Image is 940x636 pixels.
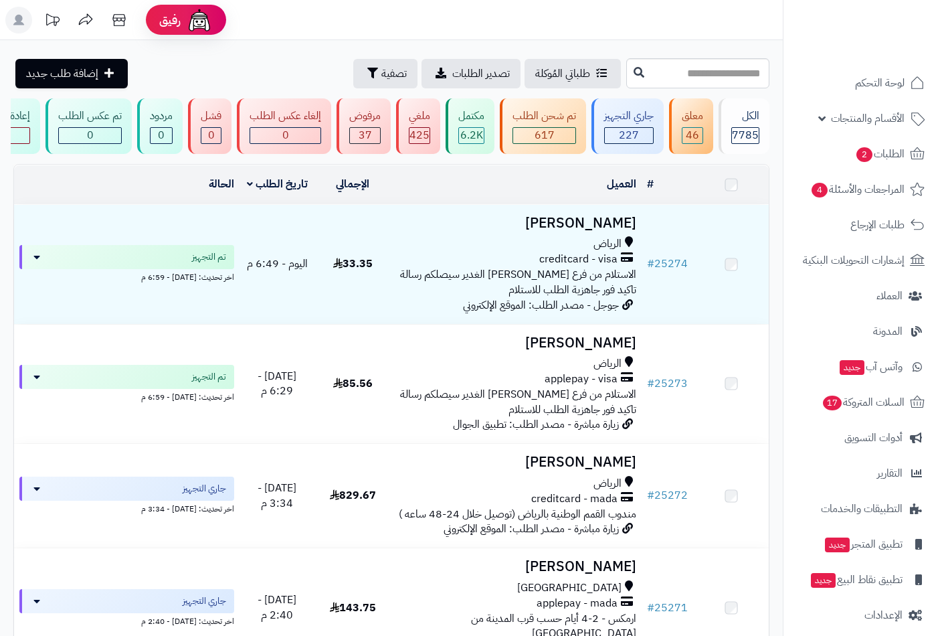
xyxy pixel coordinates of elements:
[330,600,376,616] span: 143.75
[459,128,484,143] div: 6246
[247,176,308,192] a: تاريخ الطلب
[185,98,234,154] a: فشل 0
[15,59,128,88] a: إضافة طلب جديد
[19,501,234,515] div: اخر تحديث: [DATE] - 3:34 م
[593,356,622,372] span: الرياض
[330,487,376,503] span: 829.67
[791,173,932,206] a: المراجعات والأسئلة4
[201,108,221,124] div: فشل
[183,482,226,495] span: جاري التجهيز
[605,128,653,143] div: 227
[791,315,932,347] a: المدونة
[531,491,618,507] span: creditcard - mada
[810,570,903,589] span: تطبيق نقاط البيع
[183,594,226,608] span: جاري التجهيز
[258,480,296,511] span: [DATE] - 3:34 م
[400,266,636,298] span: الاستلام من فرع [PERSON_NAME] الغدير سيصلكم رسالة تاكيد فور جاهزية الطلب للاستلام
[647,376,654,392] span: #
[396,335,637,351] h3: [PERSON_NAME]
[43,98,134,154] a: تم عكس الطلب 0
[855,145,905,163] span: الطلبات
[825,538,850,552] span: جديد
[234,98,334,154] a: إلغاء عكس الطلب 0
[535,66,590,82] span: طلباتي المُوكلة
[831,109,905,128] span: الأقسام والمنتجات
[134,98,185,154] a: مردود 0
[247,256,308,272] span: اليوم - 6:49 م
[850,216,905,234] span: طلبات الإرجاع
[811,182,828,198] span: 4
[35,7,69,37] a: تحديثات المنصة
[463,297,619,313] span: جوجل - مصدر الطلب: الموقع الإلكتروني
[150,108,173,124] div: مردود
[458,108,484,124] div: مكتمل
[201,128,221,143] div: 0
[453,416,619,432] span: زيارة مباشرة - مصدر الطلب: تطبيق الجوال
[803,251,905,270] span: إشعارات التحويلات البنكية
[647,600,688,616] a: #25271
[716,98,772,154] a: الكل7785
[811,573,836,588] span: جديد
[381,66,407,82] span: تصفية
[19,389,234,403] div: اخر تحديث: [DATE] - 6:59 م
[791,422,932,454] a: أدوات التسويق
[409,128,430,143] div: 425
[334,98,393,154] a: مرفوض 37
[873,322,903,341] span: المدونة
[791,457,932,489] a: التقارير
[158,127,165,143] span: 0
[409,127,430,143] span: 425
[856,147,873,163] span: 2
[545,372,618,387] span: applepay - visa
[682,108,703,124] div: معلق
[333,256,373,272] span: 33.35
[159,12,181,28] span: رفيق
[58,108,122,124] div: تم عكس الطلب
[26,66,98,82] span: إضافة طلب جديد
[840,360,864,375] span: جديد
[791,67,932,99] a: لوحة التحكم
[513,128,575,143] div: 617
[250,108,321,124] div: إلغاء عكس الطلب
[647,600,654,616] span: #
[619,127,639,143] span: 227
[589,98,666,154] a: جاري التجهيز 227
[791,209,932,241] a: طلبات الإرجاع
[282,127,289,143] span: 0
[791,351,932,383] a: وآتس آبجديد
[186,7,213,33] img: ai-face.png
[19,613,234,627] div: اخر تحديث: [DATE] - 2:40 م
[647,487,688,503] a: #25272
[250,128,320,143] div: 0
[19,269,234,283] div: اخر تحديث: [DATE] - 6:59 م
[647,256,688,272] a: #25274
[525,59,621,88] a: طلباتي المُوكلة
[258,592,296,623] span: [DATE] - 2:40 م
[444,521,619,537] span: زيارة مباشرة - مصدر الطلب: الموقع الإلكتروني
[336,176,369,192] a: الإجمالي
[350,128,380,143] div: 37
[647,256,654,272] span: #
[821,499,903,518] span: التطبيقات والخدمات
[359,127,372,143] span: 37
[333,376,373,392] span: 85.56
[822,393,905,412] span: السلات المتروكة
[791,493,932,525] a: التطبيقات والخدمات
[731,108,759,124] div: الكل
[593,476,622,491] span: الرياض
[535,127,555,143] span: 617
[686,127,699,143] span: 46
[59,128,121,143] div: 0
[810,180,905,199] span: المراجعات والأسئلة
[208,127,215,143] span: 0
[537,596,618,611] span: applepay - mada
[864,606,903,625] span: الإعدادات
[421,59,521,88] a: تصدير الطلبات
[822,395,842,411] span: 17
[258,368,296,400] span: [DATE] - 6:29 م
[647,487,654,503] span: #
[838,357,903,376] span: وآتس آب
[151,128,172,143] div: 0
[682,128,702,143] div: 46
[443,98,497,154] a: مكتمل 6.2K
